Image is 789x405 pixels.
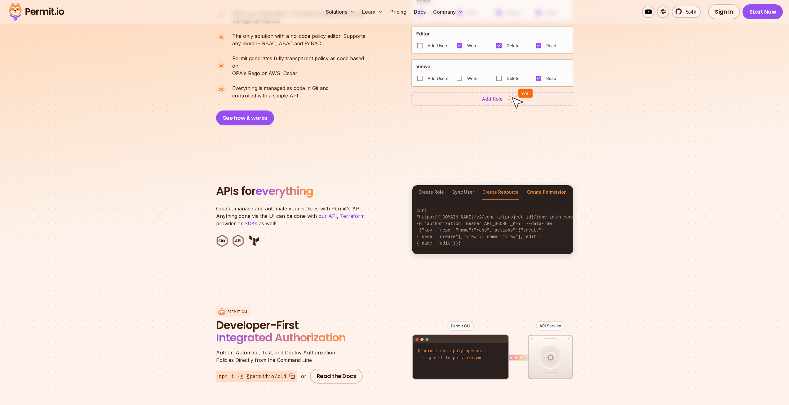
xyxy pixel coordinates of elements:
p: Permit CLI [228,309,247,314]
a: 5.4k [672,6,701,18]
h2: APIs for [216,185,405,197]
a: Read the Docs [310,369,363,384]
a: our API [318,213,337,219]
span: everything [255,183,313,199]
button: Sync User [452,185,474,200]
span: The only solution with a no-code policy editor. Supports [232,32,365,40]
code: curl "https://[DOMAIN_NAME]/v2/schema/{project_id}/{env_id}/resources" -H 'authorization: Bearer ... [412,203,573,252]
p: controlled with a simple API [232,84,329,99]
a: Sign In [708,4,740,19]
p: OPA's Rego or AWS' Cedar [232,55,370,77]
a: Terraform [340,213,365,219]
span: Developer-First [216,319,365,331]
button: Create Permission [527,185,567,200]
button: Create Role [419,185,444,200]
span: Permit generates fully transparent policy as code based on [232,55,370,70]
button: Learn [360,6,385,18]
a: Docs [411,6,428,18]
button: Solutions [323,6,357,18]
p: Create, manage and automate your policies with Permit's API. Anything done via the UI can be done... [216,205,371,227]
button: Company [431,6,466,18]
a: SDKs [244,220,257,227]
button: See how it works [216,110,274,125]
span: Everything is managed as code in Git and [232,84,329,92]
p: any model - RBAC, ABAC and ReBAC. [232,32,365,47]
button: npm i -g @permitio/cli [216,371,297,382]
span: npm i -g @permitio/cli [219,372,287,380]
span: Author, Automate, Test, and Deploy Authorization [216,349,365,356]
p: Policies Directly from the Command Line [216,349,365,364]
a: Pricing [388,6,409,18]
span: 5.4k [682,8,696,16]
a: Start Now [742,4,783,19]
span: Integrated Authorization [216,330,346,345]
button: Create Resource [482,185,519,200]
img: Permit logo [6,1,67,22]
div: or [301,372,306,380]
